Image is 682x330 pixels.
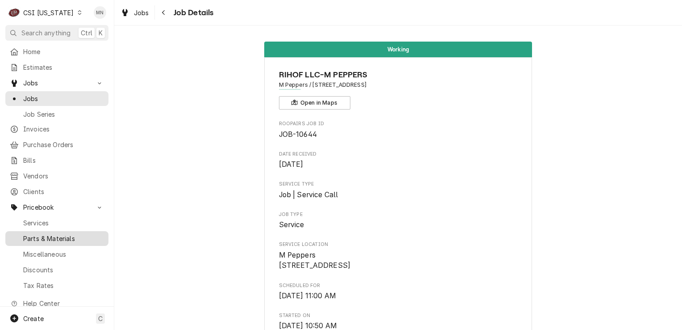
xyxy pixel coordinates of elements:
span: Vendors [23,171,104,181]
span: Date Received [279,151,518,158]
button: Navigate back [157,5,171,20]
span: [DATE] 10:50 AM [279,322,337,330]
a: Jobs [117,5,153,20]
a: Invoices [5,122,108,136]
span: Address [279,81,518,89]
span: Miscellaneous [23,250,104,259]
span: Jobs [134,8,149,17]
span: Clients [23,187,104,196]
span: Help Center [23,299,103,308]
a: Purchase Orders [5,137,108,152]
span: Estimates [23,63,104,72]
div: C [8,6,21,19]
a: Estimates [5,60,108,75]
a: Go to Pricebook [5,200,108,215]
span: Service Location [279,250,518,271]
div: CSI [US_STATE] [23,8,74,17]
span: Name [279,69,518,81]
a: Jobs [5,91,108,106]
div: Client Information [279,69,518,110]
span: Scheduled For [279,291,518,301]
span: Parts & Materials [23,234,104,243]
a: Home [5,44,108,59]
span: Tax Rates [23,281,104,290]
div: CSI Kentucky's Avatar [8,6,21,19]
div: Scheduled For [279,282,518,301]
span: Job Series [23,110,104,119]
span: Home [23,47,104,56]
a: Tax Rates [5,278,108,293]
span: Job Type [279,220,518,230]
span: Jobs [23,78,91,88]
span: M Peppers [STREET_ADDRESS] [279,251,351,270]
span: C [98,314,103,323]
a: Job Series [5,107,108,122]
span: Job Details [171,7,214,19]
span: Services [23,218,104,228]
span: Jobs [23,94,104,103]
span: Pricebook [23,203,91,212]
span: Started On [279,312,518,319]
span: Search anything [21,28,71,38]
a: Clients [5,184,108,199]
div: Service Type [279,181,518,200]
span: Service Location [279,241,518,248]
span: Date Received [279,159,518,170]
a: Parts & Materials [5,231,108,246]
span: K [99,28,103,38]
div: Roopairs Job ID [279,120,518,140]
div: Service Location [279,241,518,271]
a: Bills [5,153,108,168]
div: MN [94,6,106,19]
span: Purchase Orders [23,140,104,149]
a: Services [5,216,108,230]
span: Job Type [279,211,518,218]
a: Go to Help Center [5,296,108,311]
span: Create [23,315,44,322]
span: [DATE] [279,160,304,169]
span: Roopairs Job ID [279,129,518,140]
span: JOB-10644 [279,130,317,139]
span: Ctrl [81,28,92,38]
div: Date Received [279,151,518,170]
span: Invoices [23,124,104,134]
div: Melissa Nehls's Avatar [94,6,106,19]
a: Vendors [5,169,108,183]
span: Scheduled For [279,282,518,289]
div: Job Type [279,211,518,230]
span: Bills [23,156,104,165]
span: Service Type [279,190,518,200]
div: Status [264,42,532,57]
span: Job | Service Call [279,190,338,199]
span: Discounts [23,265,104,275]
a: Go to Jobs [5,76,108,90]
button: Search anythingCtrlK [5,25,108,41]
span: Roopairs Job ID [279,120,518,127]
span: Service Type [279,181,518,188]
a: Discounts [5,262,108,277]
a: Miscellaneous [5,247,108,262]
button: Open in Maps [279,96,350,110]
span: [DATE] 11:00 AM [279,292,336,300]
span: Working [387,47,409,52]
span: Service [279,220,304,229]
